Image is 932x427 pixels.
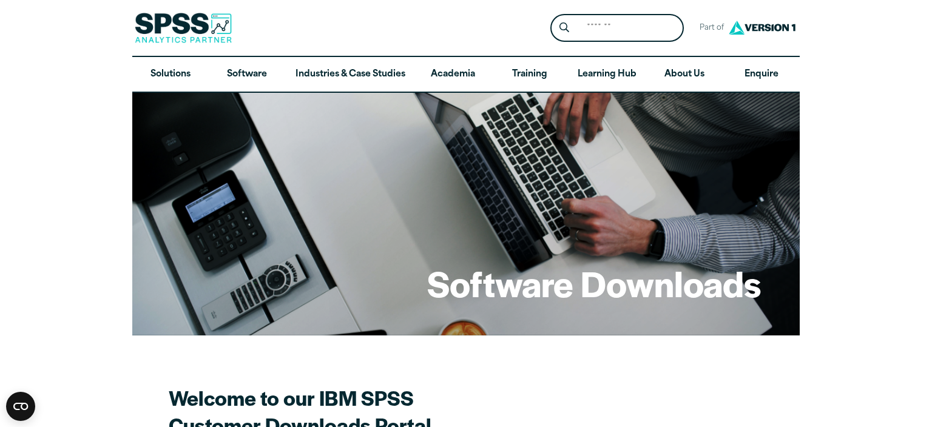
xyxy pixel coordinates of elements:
[723,57,800,92] a: Enquire
[132,57,209,92] a: Solutions
[427,260,761,307] h1: Software Downloads
[694,19,726,37] span: Part of
[646,57,723,92] a: About Us
[568,57,646,92] a: Learning Hub
[6,392,35,421] button: Open CMP widget
[132,57,800,92] nav: Desktop version of site main menu
[726,16,799,39] img: Version1 Logo
[553,17,576,39] button: Search magnifying glass icon
[209,57,285,92] a: Software
[286,57,415,92] a: Industries & Case Studies
[415,57,491,92] a: Academia
[550,14,684,42] form: Site Header Search Form
[491,57,568,92] a: Training
[559,22,569,33] svg: Search magnifying glass icon
[135,13,232,43] img: SPSS Analytics Partner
